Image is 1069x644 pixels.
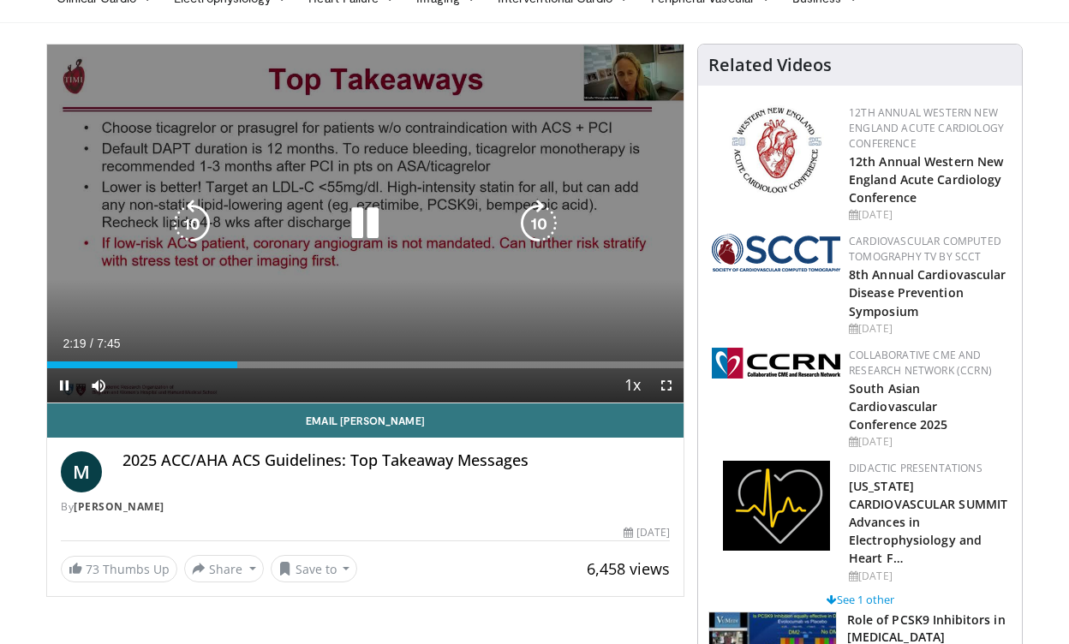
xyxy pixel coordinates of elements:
a: Collaborative CME and Research Network (CCRN) [849,348,992,378]
div: [DATE] [849,321,1008,337]
span: 7:45 [97,337,120,350]
a: Cardiovascular Computed Tomography TV by SCCT [849,234,1001,264]
img: 1860aa7a-ba06-47e3-81a4-3dc728c2b4cf.png.150x105_q85_autocrop_double_scale_upscale_version-0.2.png [723,461,830,551]
a: 12th Annual Western New England Acute Cardiology Conference [849,105,1004,151]
button: Fullscreen [649,368,684,402]
button: Share [184,555,264,582]
img: 51a70120-4f25-49cc-93a4-67582377e75f.png.150x105_q85_autocrop_double_scale_upscale_version-0.2.png [712,234,840,271]
div: [DATE] [624,525,670,540]
video-js: Video Player [47,45,684,403]
a: 73 Thumbs Up [61,556,177,582]
div: Progress Bar [47,361,684,368]
div: [DATE] [849,569,1008,584]
a: [PERSON_NAME] [74,499,164,514]
div: [DATE] [849,434,1008,450]
a: Email [PERSON_NAME] [47,403,684,438]
div: By [61,499,670,515]
a: See 1 other [827,592,894,607]
button: Mute [81,368,116,402]
div: Didactic Presentations [849,461,1008,476]
button: Playback Rate [615,368,649,402]
span: 2:19 [63,337,86,350]
span: 73 [86,561,99,577]
button: Pause [47,368,81,402]
div: [DATE] [849,207,1008,223]
h4: Related Videos [708,55,832,75]
a: South Asian Cardiovascular Conference 2025 [849,380,948,432]
h4: 2025 ACC/AHA ACS Guidelines: Top Takeaway Messages [122,451,670,470]
span: 6,458 views [587,558,670,579]
button: Save to [271,555,358,582]
img: a04ee3ba-8487-4636-b0fb-5e8d268f3737.png.150x105_q85_autocrop_double_scale_upscale_version-0.2.png [712,348,840,379]
span: / [90,337,93,350]
a: M [61,451,102,492]
a: [US_STATE] CARDIOVASCULAR SUMMIT Advances in Electrophysiology and Heart F… [849,478,1007,566]
img: 0954f259-7907-4053-a817-32a96463ecc8.png.150x105_q85_autocrop_double_scale_upscale_version-0.2.png [729,105,824,195]
a: 8th Annual Cardiovascular Disease Prevention Symposium [849,266,1006,319]
a: 12th Annual Western New England Acute Cardiology Conference [849,153,1003,206]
